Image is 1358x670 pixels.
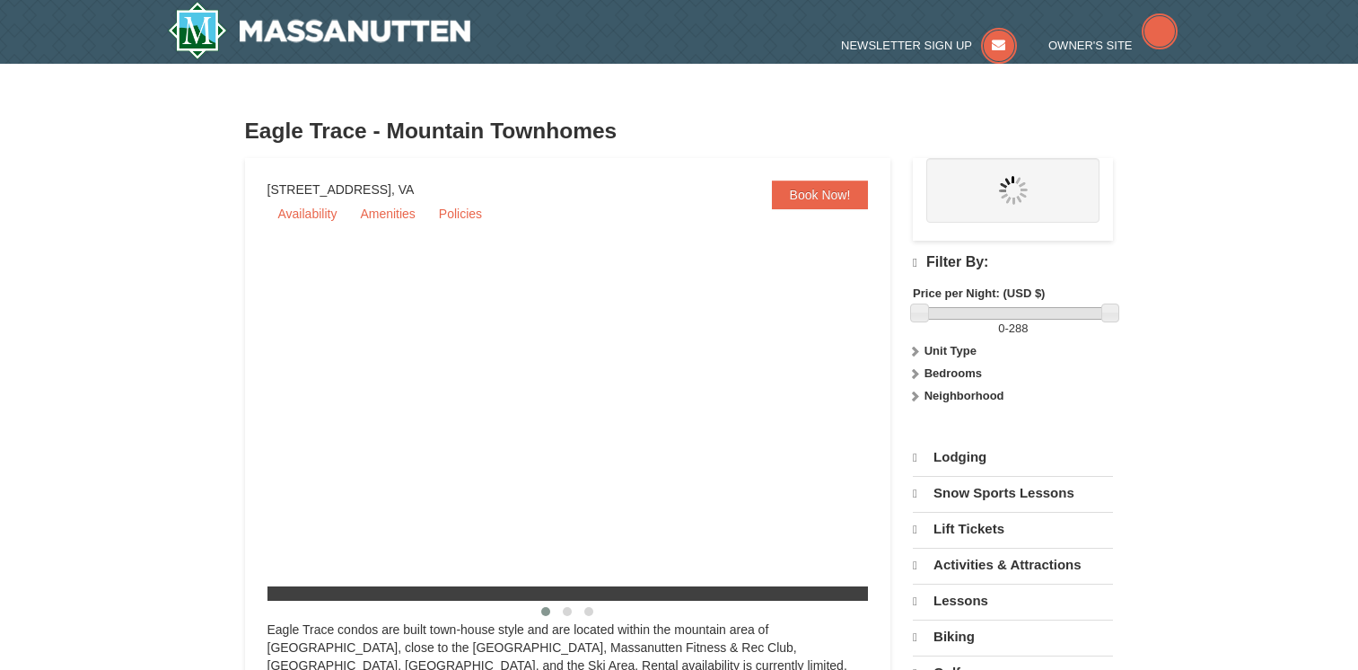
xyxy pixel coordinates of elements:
img: wait.gif [999,176,1028,205]
a: Owner's Site [1048,39,1178,52]
strong: Neighborhood [924,389,1004,402]
a: Lodging [913,441,1113,474]
a: Availability [267,200,348,227]
span: 0 [998,322,1004,335]
img: Massanutten Resort Logo [168,2,471,59]
span: Newsletter Sign Up [841,39,972,52]
a: Snow Sports Lessons [913,476,1113,510]
a: Policies [428,200,493,227]
a: Newsletter Sign Up [841,39,1017,52]
h4: Filter By: [913,254,1113,271]
strong: Bedrooms [924,366,982,380]
strong: Unit Type [924,344,977,357]
a: Lift Tickets [913,512,1113,546]
span: Owner's Site [1048,39,1133,52]
a: Amenities [349,200,425,227]
h3: Eagle Trace - Mountain Townhomes [245,113,1114,149]
a: Activities & Attractions [913,548,1113,582]
a: Book Now! [772,181,869,209]
span: 288 [1009,322,1029,335]
label: - [913,320,1113,338]
a: Lessons [913,584,1113,618]
strong: Price per Night: (USD $) [913,287,1045,300]
a: Biking [913,620,1113,654]
a: Massanutten Resort [168,2,471,59]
